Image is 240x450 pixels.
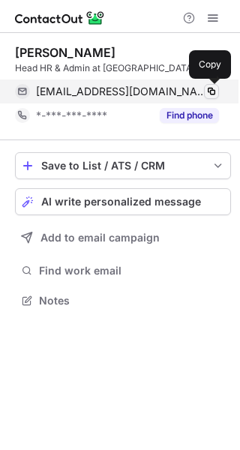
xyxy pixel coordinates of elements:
div: Save to List / ATS / CRM [41,160,205,172]
span: Add to email campaign [40,232,160,244]
button: AI write personalized message [15,188,231,215]
div: Head HR & Admin at [GEOGRAPHIC_DATA]. [15,61,231,75]
button: Reveal Button [160,108,219,123]
img: ContactOut v5.3.10 [15,9,105,27]
button: Notes [15,290,231,311]
span: AI write personalized message [41,196,201,208]
span: Find work email [39,264,225,277]
span: Notes [39,294,225,307]
button: Add to email campaign [15,224,231,251]
span: [EMAIL_ADDRESS][DOMAIN_NAME] [36,85,208,98]
button: save-profile-one-click [15,152,231,179]
div: [PERSON_NAME] [15,45,115,60]
button: Find work email [15,260,231,281]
